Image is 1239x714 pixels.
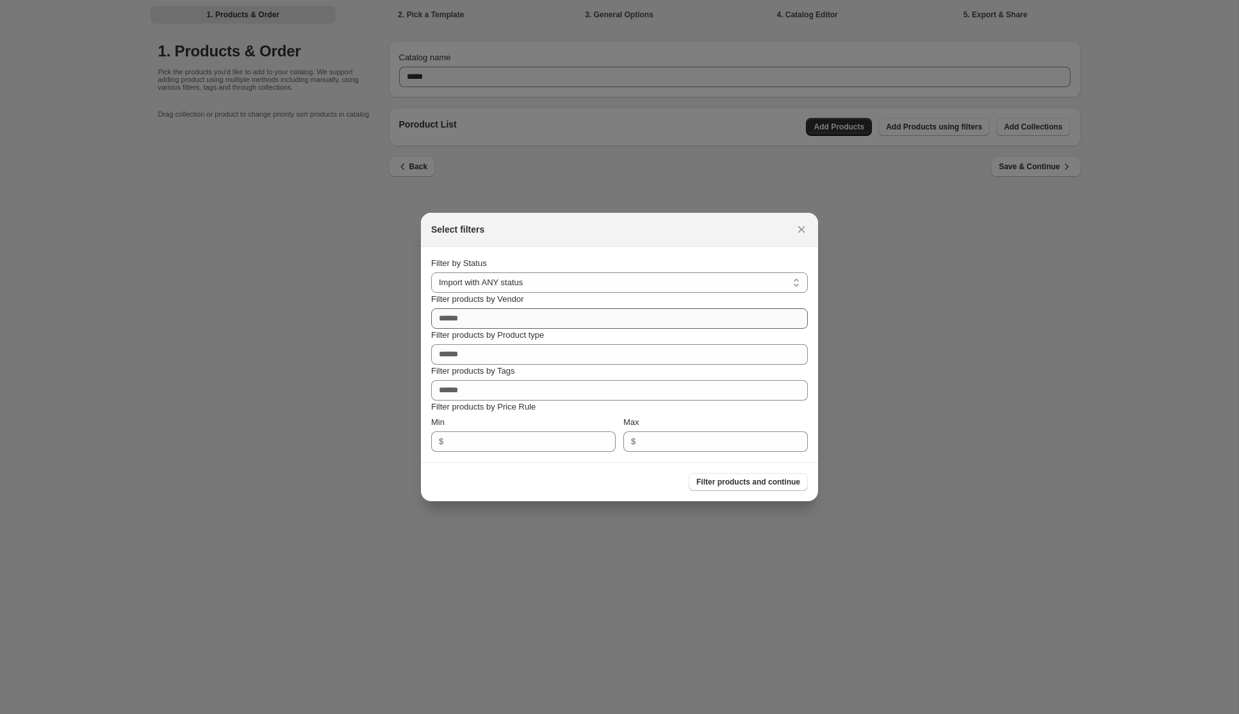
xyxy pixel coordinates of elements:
span: Min [431,417,445,427]
span: Max [623,417,639,427]
span: Filter products by Vendor [431,294,524,304]
h2: Select filters [431,223,484,236]
span: Filter products by Product type [431,330,544,340]
span: Filter products and continue [696,477,800,487]
p: Filter products by Price Rule [431,401,808,413]
button: Filter products and continue [689,473,808,491]
span: $ [439,436,443,446]
span: Filter by Status [431,258,487,268]
span: Filter products by Tags [431,366,515,376]
span: $ [631,436,636,446]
